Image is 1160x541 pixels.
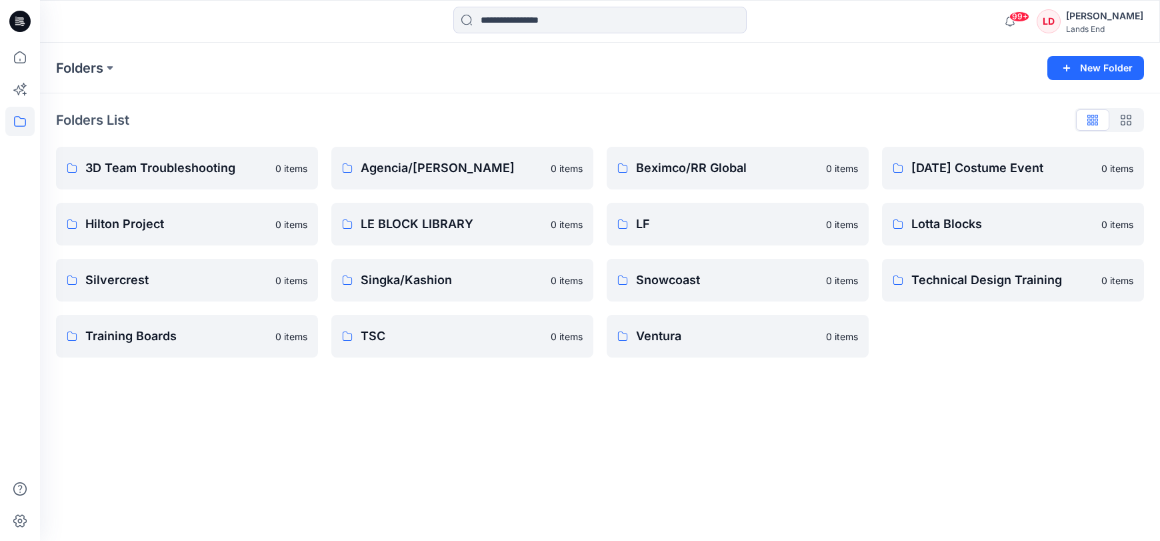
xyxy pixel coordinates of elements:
[56,203,318,245] a: Hilton Project0 items
[551,274,583,288] p: 0 items
[636,327,818,346] p: Ventura
[1037,9,1061,33] div: LD
[826,161,858,175] p: 0 items
[85,215,267,233] p: Hilton Project
[1101,217,1133,231] p: 0 items
[361,215,543,233] p: LE BLOCK LIBRARY
[607,203,869,245] a: LF0 items
[85,159,267,177] p: 3D Team Troubleshooting
[361,271,543,290] p: Singka/Kashion
[1101,274,1133,288] p: 0 items
[607,315,869,358] a: Ventura0 items
[331,259,593,302] a: Singka/Kashion0 items
[331,203,593,245] a: LE BLOCK LIBRARY0 items
[85,327,267,346] p: Training Boards
[56,147,318,189] a: 3D Team Troubleshooting0 items
[911,215,1093,233] p: Lotta Blocks
[275,217,307,231] p: 0 items
[56,110,129,130] p: Folders List
[331,315,593,358] a: TSC0 items
[551,161,583,175] p: 0 items
[636,271,818,290] p: Snowcoast
[551,330,583,344] p: 0 items
[636,159,818,177] p: Beximco/RR Global
[826,330,858,344] p: 0 items
[882,203,1144,245] a: Lotta Blocks0 items
[1101,161,1133,175] p: 0 items
[911,159,1093,177] p: [DATE] Costume Event
[275,161,307,175] p: 0 items
[331,147,593,189] a: Agencia/[PERSON_NAME]0 items
[361,327,543,346] p: TSC
[275,274,307,288] p: 0 items
[882,259,1144,302] a: Technical Design Training0 items
[636,215,818,233] p: LF
[361,159,543,177] p: Agencia/[PERSON_NAME]
[275,330,307,344] p: 0 items
[882,147,1144,189] a: [DATE] Costume Event0 items
[1009,11,1029,22] span: 99+
[1066,24,1143,34] div: Lands End
[826,274,858,288] p: 0 items
[1047,56,1144,80] button: New Folder
[56,259,318,302] a: Silvercrest0 items
[607,147,869,189] a: Beximco/RR Global0 items
[56,59,103,77] a: Folders
[551,217,583,231] p: 0 items
[56,315,318,358] a: Training Boards0 items
[85,271,267,290] p: Silvercrest
[607,259,869,302] a: Snowcoast0 items
[911,271,1093,290] p: Technical Design Training
[826,217,858,231] p: 0 items
[1066,8,1143,24] div: [PERSON_NAME]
